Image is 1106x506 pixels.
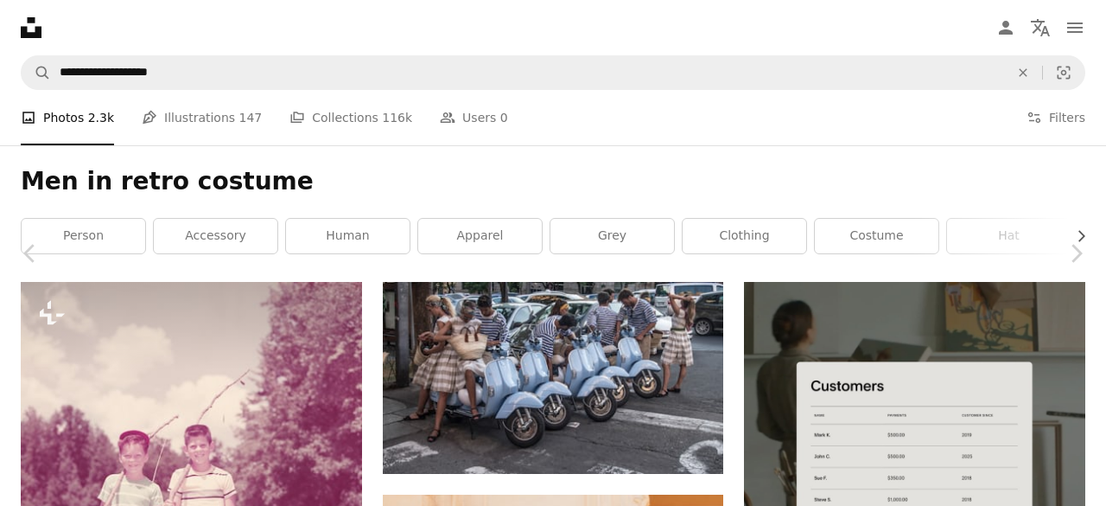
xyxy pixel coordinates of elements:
[947,219,1071,253] a: hat
[500,108,508,127] span: 0
[382,108,412,127] span: 116k
[239,108,263,127] span: 147
[21,55,1085,90] form: Find visuals sitewide
[1027,90,1085,145] button: Filters
[383,369,724,385] a: men and women near motorcycles
[1046,170,1106,336] a: Next
[286,219,410,253] a: human
[142,90,262,145] a: Illustrations 147
[1004,56,1042,89] button: Clear
[418,219,542,253] a: apparel
[383,282,724,474] img: men and women near motorcycles
[22,56,51,89] button: Search Unsplash
[815,219,938,253] a: costume
[550,219,674,253] a: grey
[154,219,277,253] a: accessory
[1043,56,1084,89] button: Visual search
[22,219,145,253] a: person
[21,17,41,38] a: Home — Unsplash
[289,90,412,145] a: Collections 116k
[440,90,508,145] a: Users 0
[988,10,1023,45] a: Log in / Sign up
[1058,10,1092,45] button: Menu
[1023,10,1058,45] button: Language
[683,219,806,253] a: clothing
[21,166,1085,197] h1: Men in retro costume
